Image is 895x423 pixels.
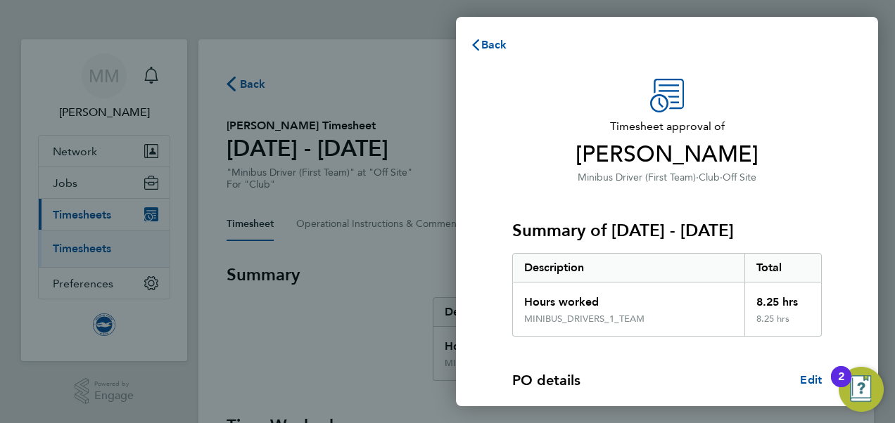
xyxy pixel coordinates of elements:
[524,313,645,325] div: MINIBUS_DRIVERS_1_TEAM
[513,254,744,282] div: Description
[481,38,507,51] span: Back
[723,171,756,183] span: Off Site
[744,282,822,313] div: 8.25 hrs
[838,377,844,395] div: 2
[512,370,580,390] h4: PO details
[800,372,822,389] a: Edit
[512,141,822,169] span: [PERSON_NAME]
[456,31,521,59] button: Back
[512,253,822,337] div: Summary of 01 - 31 Aug 2025
[744,313,822,336] div: 8.25 hrs
[512,118,822,135] span: Timesheet approval of
[744,254,822,282] div: Total
[699,171,720,183] span: Club
[720,171,723,183] span: ·
[696,171,699,183] span: ·
[800,373,822,386] span: Edit
[513,282,744,313] div: Hours worked
[578,171,696,183] span: Minibus Driver (First Team)
[839,367,884,412] button: Open Resource Center, 2 new notifications
[512,219,822,242] h3: Summary of [DATE] - [DATE]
